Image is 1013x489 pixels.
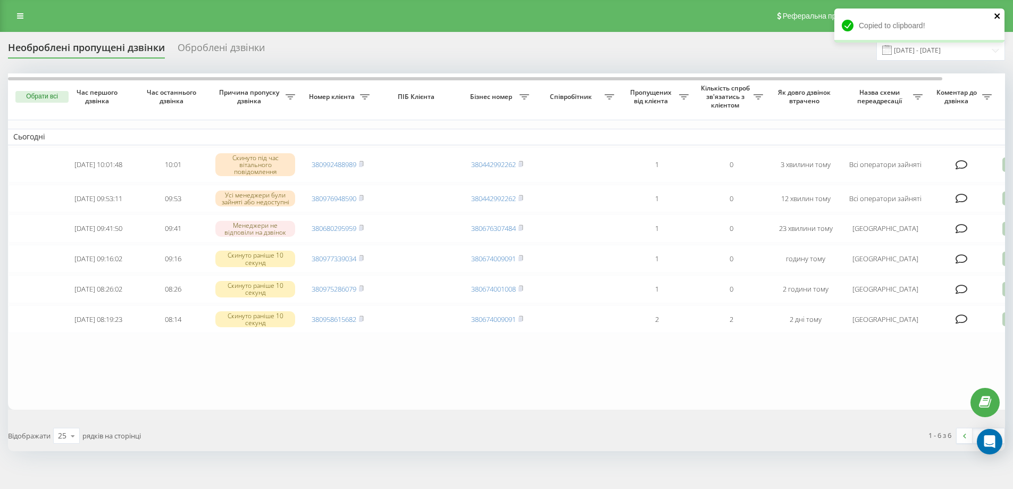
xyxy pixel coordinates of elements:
[994,12,1001,22] button: close
[215,251,295,267] div: Скинуто раніше 10 секунд
[619,305,694,334] td: 2
[619,185,694,213] td: 1
[61,305,136,334] td: [DATE] 08:19:23
[61,214,136,243] td: [DATE] 09:41:50
[215,311,295,327] div: Скинуто раніше 10 секунд
[215,88,286,105] span: Причина пропуску дзвінка
[58,430,66,441] div: 25
[136,305,210,334] td: 08:14
[82,431,141,441] span: рядків на сторінці
[312,314,356,324] a: 380958615682
[973,428,989,443] a: 1
[768,275,843,303] td: 2 години тому
[144,88,202,105] span: Час останнього дзвінка
[619,275,694,303] td: 1
[61,275,136,303] td: [DATE] 08:26:02
[619,147,694,183] td: 1
[843,275,928,303] td: [GEOGRAPHIC_DATA]
[694,305,768,334] td: 2
[70,88,127,105] span: Час першого дзвінка
[928,430,951,441] div: 1 - 6 з 6
[694,185,768,213] td: 0
[471,254,516,263] a: 380674009091
[61,245,136,273] td: [DATE] 09:16:02
[694,275,768,303] td: 0
[215,221,295,237] div: Менеджери не відповіли на дзвінок
[471,194,516,203] a: 380442992262
[768,185,843,213] td: 12 хвилин тому
[699,84,754,109] span: Кількість спроб зв'язатись з клієнтом
[8,42,165,59] div: Необроблені пропущені дзвінки
[136,245,210,273] td: 09:16
[768,147,843,183] td: 3 хвилини тому
[843,305,928,334] td: [GEOGRAPHIC_DATA]
[471,160,516,169] a: 380442992262
[384,93,451,101] span: ПІБ Клієнта
[694,147,768,183] td: 0
[843,245,928,273] td: [GEOGRAPHIC_DATA]
[625,88,679,105] span: Пропущених від клієнта
[306,93,360,101] span: Номер клієнта
[768,305,843,334] td: 2 дні тому
[933,88,982,105] span: Коментар до дзвінка
[215,281,295,297] div: Скинуто раніше 10 секунд
[768,214,843,243] td: 23 хвилини тому
[834,9,1004,43] div: Copied to clipboard!
[777,88,834,105] span: Як довго дзвінок втрачено
[848,88,913,105] span: Назва схеми переадресації
[61,147,136,183] td: [DATE] 10:01:48
[215,153,295,177] div: Скинуто під час вітального повідомлення
[312,284,356,294] a: 380975286079
[136,275,210,303] td: 08:26
[694,214,768,243] td: 0
[768,245,843,273] td: годину тому
[843,214,928,243] td: [GEOGRAPHIC_DATA]
[977,429,1002,454] div: Open Intercom Messenger
[843,185,928,213] td: Всі оператори зайняті
[843,147,928,183] td: Всі оператори зайняті
[619,214,694,243] td: 1
[540,93,605,101] span: Співробітник
[15,91,69,103] button: Обрати всі
[312,223,356,233] a: 380680295959
[312,254,356,263] a: 380977339034
[312,194,356,203] a: 380976948590
[465,93,520,101] span: Бізнес номер
[136,214,210,243] td: 09:41
[61,185,136,213] td: [DATE] 09:53:11
[471,223,516,233] a: 380676307484
[178,42,265,59] div: Оброблені дзвінки
[783,12,861,20] span: Реферальна програма
[136,185,210,213] td: 09:53
[312,160,356,169] a: 380992488989
[136,147,210,183] td: 10:01
[471,284,516,294] a: 380674001008
[215,190,295,206] div: Усі менеджери були зайняті або недоступні
[694,245,768,273] td: 0
[8,431,51,441] span: Відображати
[619,245,694,273] td: 1
[471,314,516,324] a: 380674009091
